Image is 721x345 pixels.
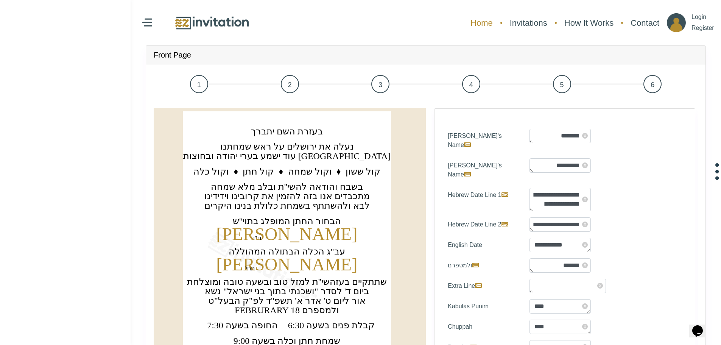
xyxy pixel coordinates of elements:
label: Extra Line [442,279,524,293]
span: x [597,283,603,289]
label: [PERSON_NAME]'s Name [442,158,524,182]
span: x [582,197,588,202]
span: x [582,242,588,248]
text: 6:30 קבלת פנים בשעה [288,320,375,330]
iframe: chat widget [689,315,713,337]
text: ‏אור ליום ט' אדר א' תשפ"ד לפ"ק הבעל"ט‏ [208,296,366,306]
span: 3 [371,75,389,93]
a: Home [467,13,497,33]
a: Invitations [506,13,551,33]
text: ‏[PERSON_NAME]‏ [216,254,357,274]
a: 2 [244,72,335,96]
a: Contact [627,13,663,33]
img: logo.png [174,15,250,31]
text: ‏תחי'‏ [244,265,255,272]
span: x [582,162,588,168]
label: Hebrew Date Line 1 [442,188,524,211]
span: x [582,303,588,309]
label: Chuppah [442,320,524,334]
a: 4 [426,72,517,96]
img: ico_account.png [667,13,686,32]
h4: Front Page [154,50,191,59]
span: 2 [281,75,299,93]
a: How It Works [561,13,617,33]
label: [PERSON_NAME]'s Name [442,129,524,152]
label: Hebrew Date Line 2 [442,217,524,232]
text: ‏עוד ישמע בערי יהודה ובחוצות [GEOGRAPHIC_DATA]‏ [183,151,391,161]
text: ‏קול ששון ♦ וקול שמחה ♦ קול חתן ♦ וקול כלה‏ [193,167,380,176]
span: 4 [462,75,480,93]
text: ‏הבחור החתן המופלג בתוי"ש‏ [233,216,341,226]
label: English Date [442,238,524,252]
text: ‏נעלה את ירושלים על ראש שמחתנו‏ [220,142,354,151]
label: ולמספרם [442,258,524,273]
text: 7:30 החופה בשעה [207,320,278,330]
text: ‏בעזרת השם יתברך‏ [251,126,323,136]
span: x [582,133,588,139]
text: ‏בשבח והודאה להשי''ת ובלב מלא שמחה‏ [211,182,363,192]
span: x [582,222,588,227]
text: ‏[PERSON_NAME]‏ [216,224,357,244]
text: ‏עב"ג הכלה הבתולה המהוללה‏ [229,247,345,256]
span: x [582,262,588,268]
p: Login Register [691,12,714,34]
a: 5 [517,72,607,96]
span: 6 [643,75,662,93]
a: 6 [607,72,698,96]
text: ‏מתכבדים אנו בזה להזמין את קרובינו וידידינו‏ [204,191,370,201]
text: ‏ני"ו‏ [253,235,261,241]
a: 3 [335,72,426,96]
text: ‏שתתקיים בעזהשי''ת למזל טוב ובשעה טובה ומוצלחת‏ [187,277,387,287]
a: 1 [154,72,244,96]
text: FEBRURARY 18 ולמספרם [235,305,339,315]
text: ‏ביום ד' לסדר "ושכנתי בתוך בני ישראל" נשא‏ [205,286,369,296]
text: ‏לבא ולהשתתף בשמחת כלולת בנינו היקרים‏ [204,201,370,211]
span: x [582,324,588,329]
span: 5 [553,75,571,93]
label: Kabulas Punim [442,299,524,314]
span: 1 [190,75,208,93]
